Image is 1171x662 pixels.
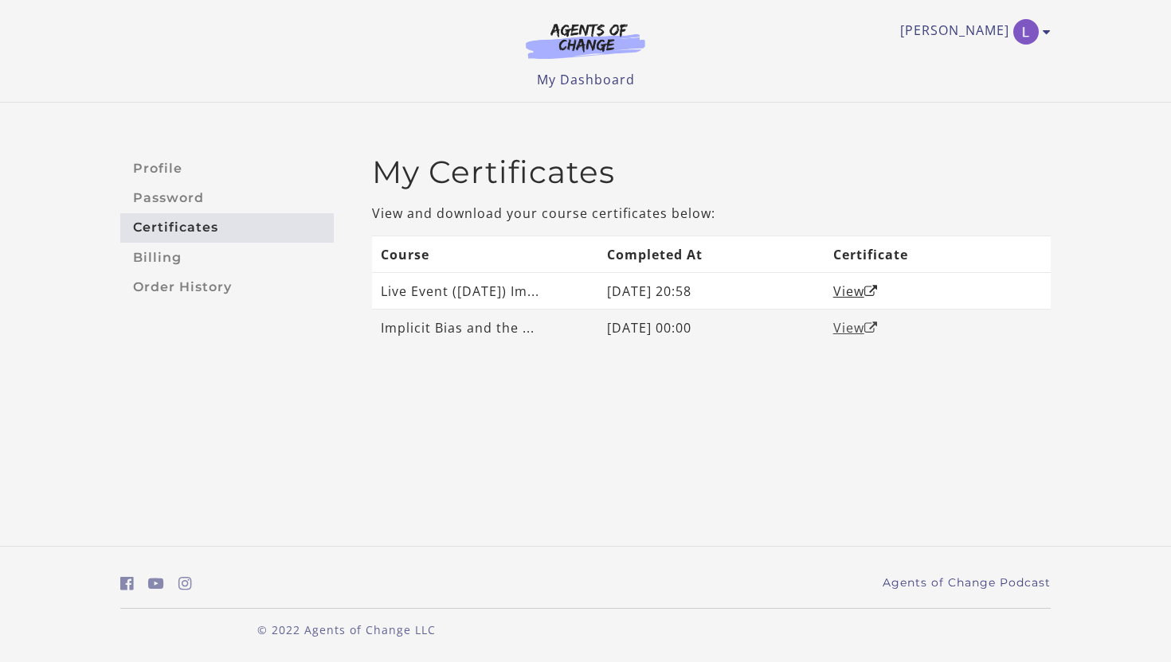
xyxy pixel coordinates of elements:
[120,213,334,243] a: Certificates
[598,273,824,310] td: [DATE] 20:58
[372,310,598,346] td: Implicit Bias and the ...
[509,22,662,59] img: Agents of Change Logo
[120,154,334,183] a: Profile
[537,71,635,88] a: My Dashboard
[598,236,824,272] th: Completed At
[120,183,334,212] a: Password
[148,576,164,591] i: https://www.youtube.com/c/AgentsofChangeTestPrepbyMeaganMitchell (Open in a new window)
[598,310,824,346] td: [DATE] 00:00
[178,572,192,595] a: https://www.instagram.com/agentsofchangeprep/ (Open in a new window)
[148,572,164,595] a: https://www.youtube.com/c/AgentsofChangeTestPrepbyMeaganMitchell (Open in a new window)
[824,236,1051,272] th: Certificate
[120,576,134,591] i: https://www.facebook.com/groups/aswbtestprep (Open in a new window)
[120,621,573,638] p: © 2022 Agents of Change LLC
[372,204,1051,223] p: View and download your course certificates below:
[900,19,1043,45] a: Toggle menu
[833,319,878,337] a: ViewOpen in a new window
[120,272,334,302] a: Order History
[372,273,598,310] td: Live Event ([DATE]) Im...
[833,282,878,300] a: ViewOpen in a new window
[120,243,334,272] a: Billing
[178,576,192,591] i: https://www.instagram.com/agentsofchangeprep/ (Open in a new window)
[864,321,878,334] i: Open in a new window
[883,574,1051,591] a: Agents of Change Podcast
[864,285,878,298] i: Open in a new window
[372,236,598,272] th: Course
[372,154,1051,191] h2: My Certificates
[120,572,134,595] a: https://www.facebook.com/groups/aswbtestprep (Open in a new window)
